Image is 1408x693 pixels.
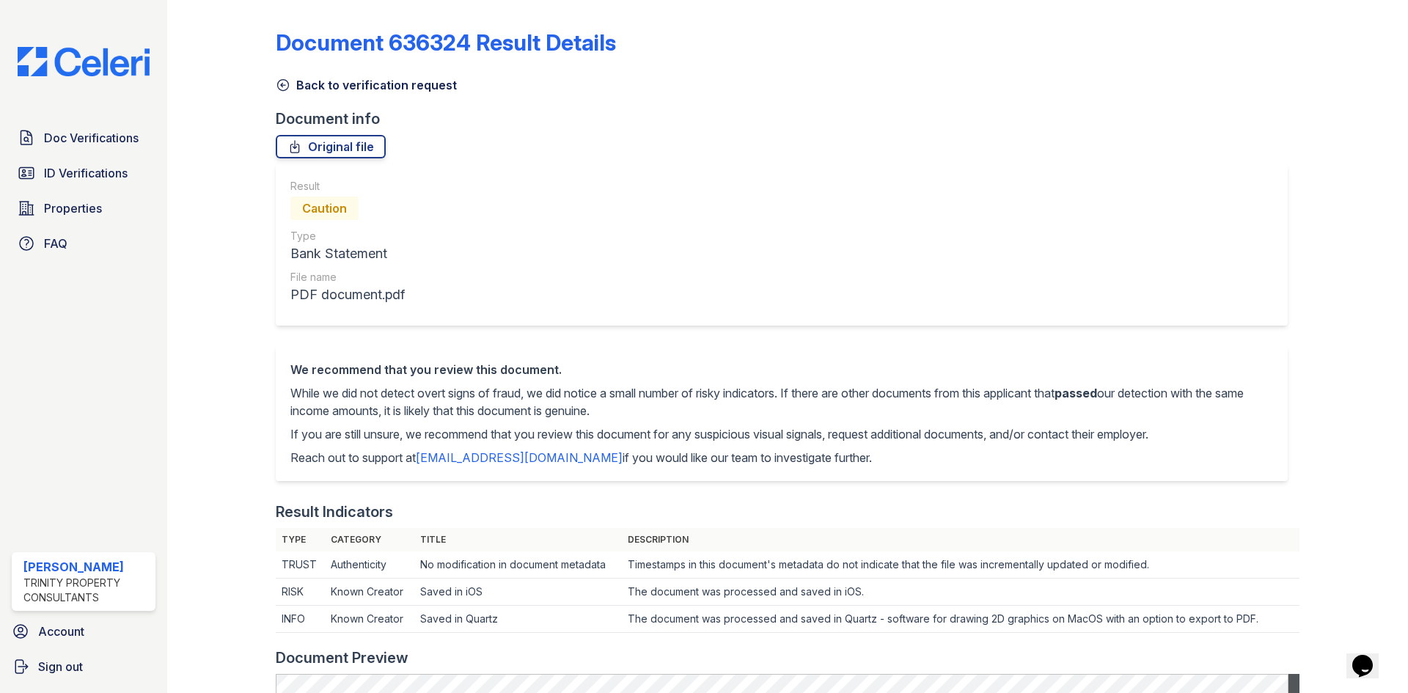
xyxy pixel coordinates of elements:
a: FAQ [12,229,155,258]
td: Authenticity [325,551,414,579]
span: Doc Verifications [44,129,139,147]
span: passed [1055,386,1097,400]
div: Caution [290,197,359,220]
td: The document was processed and saved in iOS. [622,579,1299,606]
span: FAQ [44,235,67,252]
span: ID Verifications [44,164,128,182]
a: Account [6,617,161,646]
p: While we did not detect overt signs of fraud, we did notice a small number of risky indicators. I... [290,384,1273,419]
span: Properties [44,199,102,217]
td: TRUST [276,551,325,579]
div: PDF document.pdf [290,285,405,305]
div: Result [290,179,405,194]
td: Timestamps in this document's metadata do not indicate that the file was incrementally updated or... [622,551,1299,579]
th: Type [276,528,325,551]
a: Back to verification request [276,76,457,94]
span: Account [38,623,84,640]
p: If you are still unsure, we recommend that you review this document for any suspicious visual sig... [290,425,1273,443]
div: Bank Statement [290,243,405,264]
span: Sign out [38,658,83,675]
th: Description [622,528,1299,551]
th: Category [325,528,414,551]
div: Document Preview [276,648,408,668]
div: Result Indicators [276,502,393,522]
td: Known Creator [325,606,414,633]
td: No modification in document metadata [414,551,623,579]
td: Saved in Quartz [414,606,623,633]
div: Type [290,229,405,243]
th: Title [414,528,623,551]
img: CE_Logo_Blue-a8612792a0a2168367f1c8372b55b34899dd931a85d93a1a3d3e32e68fde9ad4.png [6,47,161,76]
td: The document was processed and saved in Quartz - software for drawing 2D graphics on MacOS with a... [622,606,1299,633]
p: Reach out to support at if you would like our team to investigate further. [290,449,1273,466]
a: ID Verifications [12,158,155,188]
a: Doc Verifications [12,123,155,153]
div: We recommend that you review this document. [290,361,1273,378]
div: [PERSON_NAME] [23,558,150,576]
a: Sign out [6,652,161,681]
div: File name [290,270,405,285]
td: Known Creator [325,579,414,606]
td: RISK [276,579,325,606]
iframe: chat widget [1346,634,1393,678]
a: [EMAIL_ADDRESS][DOMAIN_NAME] [416,450,623,465]
div: Document info [276,109,1299,129]
td: INFO [276,606,325,633]
a: Document 636324 Result Details [276,29,616,56]
div: Trinity Property Consultants [23,576,150,605]
td: Saved in iOS [414,579,623,606]
a: Properties [12,194,155,223]
a: Original file [276,135,386,158]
